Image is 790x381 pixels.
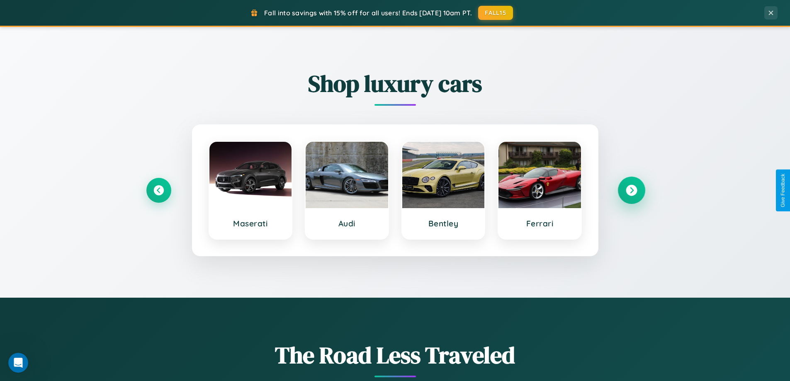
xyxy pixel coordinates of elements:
iframe: Intercom live chat [8,353,28,373]
h2: Shop luxury cars [146,68,644,99]
h3: Ferrari [507,218,573,228]
h1: The Road Less Traveled [146,339,644,371]
h3: Bentley [411,218,476,228]
span: Fall into savings with 15% off for all users! Ends [DATE] 10am PT. [264,9,472,17]
h3: Audi [314,218,380,228]
button: FALL15 [478,6,513,20]
h3: Maserati [218,218,284,228]
div: Give Feedback [780,174,786,207]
